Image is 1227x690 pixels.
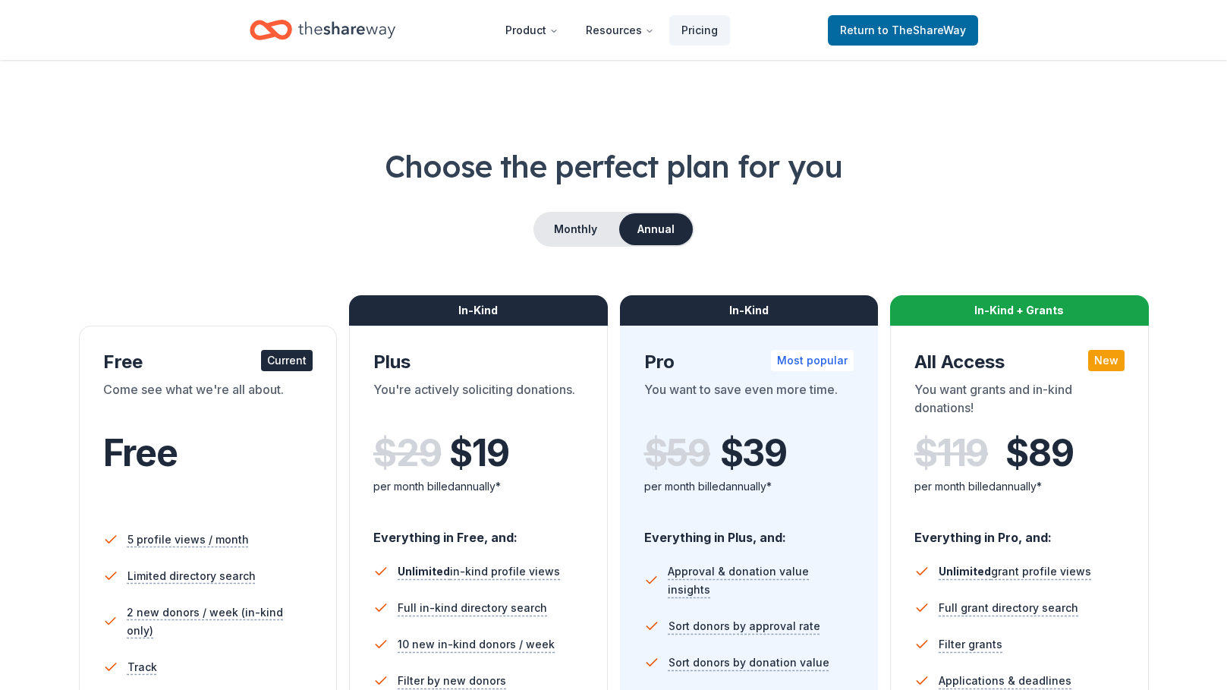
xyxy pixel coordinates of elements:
span: $ 39 [720,432,787,474]
div: Everything in Free, and: [373,515,584,547]
div: Everything in Plus, and: [644,515,854,547]
div: All Access [914,350,1125,374]
div: Everything in Pro, and: [914,515,1125,547]
div: Pro [644,350,854,374]
a: Pricing [669,15,730,46]
span: 10 new in-kind donors / week [398,635,555,654]
span: Limited directory search [127,567,256,585]
div: In-Kind + Grants [890,295,1149,326]
div: Free [103,350,313,374]
span: to TheShareWay [878,24,966,36]
span: $ 19 [449,432,508,474]
button: Annual [619,213,693,245]
button: Product [493,15,571,46]
div: Come see what we're all about. [103,380,313,423]
div: In-Kind [620,295,879,326]
div: Current [261,350,313,371]
button: Resources [574,15,666,46]
span: Return [840,21,966,39]
a: Home [250,12,395,48]
div: per month billed annually* [644,477,854,496]
span: Approval & donation value insights [668,562,854,599]
div: per month billed annually* [914,477,1125,496]
h1: Choose the perfect plan for you [61,145,1166,187]
div: per month billed annually* [373,477,584,496]
div: Most popular [771,350,854,371]
span: $ 89 [1005,432,1073,474]
a: Returnto TheShareWay [828,15,978,46]
span: grant profile views [939,565,1091,578]
span: Sort donors by donation value [669,654,829,672]
span: Full in-kind directory search [398,599,547,617]
div: You want to save even more time. [644,380,854,423]
span: 5 profile views / month [127,531,249,549]
nav: Main [493,12,730,48]
span: Sort donors by approval rate [669,617,820,635]
button: Monthly [535,213,616,245]
span: Applications & deadlines [939,672,1071,690]
div: New [1088,350,1125,371]
span: Full grant directory search [939,599,1078,617]
span: Unlimited [939,565,991,578]
span: Filter by new donors [398,672,506,690]
span: Filter grants [939,635,1002,654]
div: Plus [373,350,584,374]
span: 2 new donors / week (in-kind only) [127,603,313,640]
span: Free [103,430,178,475]
span: Unlimited [398,565,450,578]
span: in-kind profile views [398,565,560,578]
div: You want grants and in-kind donations! [914,380,1125,423]
div: You're actively soliciting donations. [373,380,584,423]
span: Track [127,658,157,676]
div: In-Kind [349,295,608,326]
